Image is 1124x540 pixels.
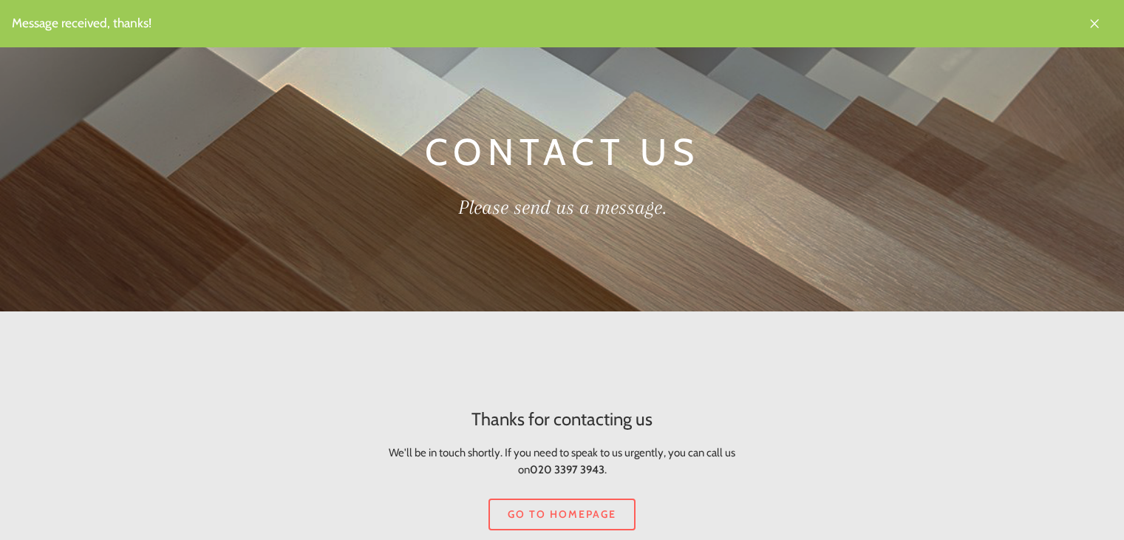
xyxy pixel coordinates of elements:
[373,406,752,530] div: We'll be in touch shortly. If you need to speak to us urgently, you can call us on .
[488,499,636,530] a: Go to homepage
[196,124,929,180] h1: Contact Us
[373,406,752,433] h2: Thanks for contacting us
[1089,18,1100,30] img: Close
[12,13,1112,33] span: Message received, thanks!
[196,192,929,223] h2: Please send us a message.
[530,463,604,476] strong: 020 3397 3943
